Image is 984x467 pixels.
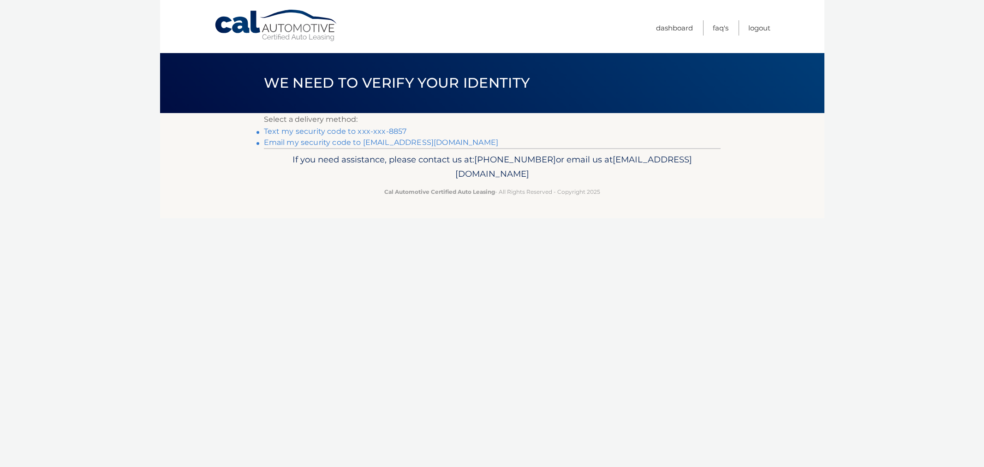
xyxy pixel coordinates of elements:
a: FAQ's [713,20,728,36]
p: Select a delivery method: [264,113,721,126]
a: Logout [748,20,770,36]
a: Text my security code to xxx-xxx-8857 [264,127,407,136]
span: We need to verify your identity [264,74,530,91]
strong: Cal Automotive Certified Auto Leasing [384,188,495,195]
a: Email my security code to [EMAIL_ADDRESS][DOMAIN_NAME] [264,138,499,147]
span: [PHONE_NUMBER] [474,154,556,165]
p: If you need assistance, please contact us at: or email us at [270,152,715,182]
a: Cal Automotive [214,9,339,42]
a: Dashboard [656,20,693,36]
p: - All Rights Reserved - Copyright 2025 [270,187,715,197]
